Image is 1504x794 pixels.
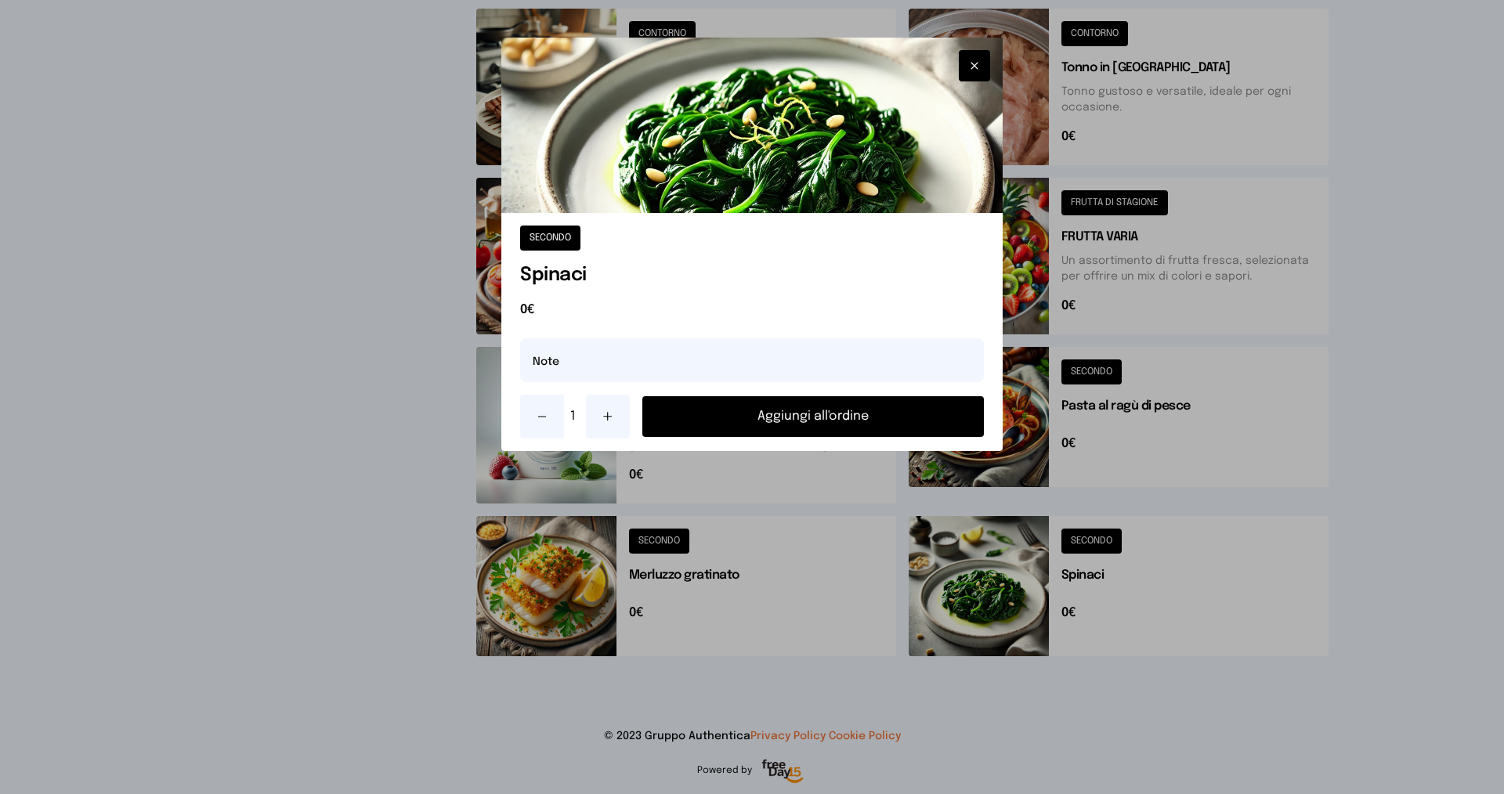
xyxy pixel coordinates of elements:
[501,38,1003,213] img: Spinaci
[520,263,984,288] h1: Spinaci
[642,396,984,437] button: Aggiungi all'ordine
[520,301,984,319] span: 0€
[570,407,580,426] span: 1
[520,226,580,251] button: SECONDO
